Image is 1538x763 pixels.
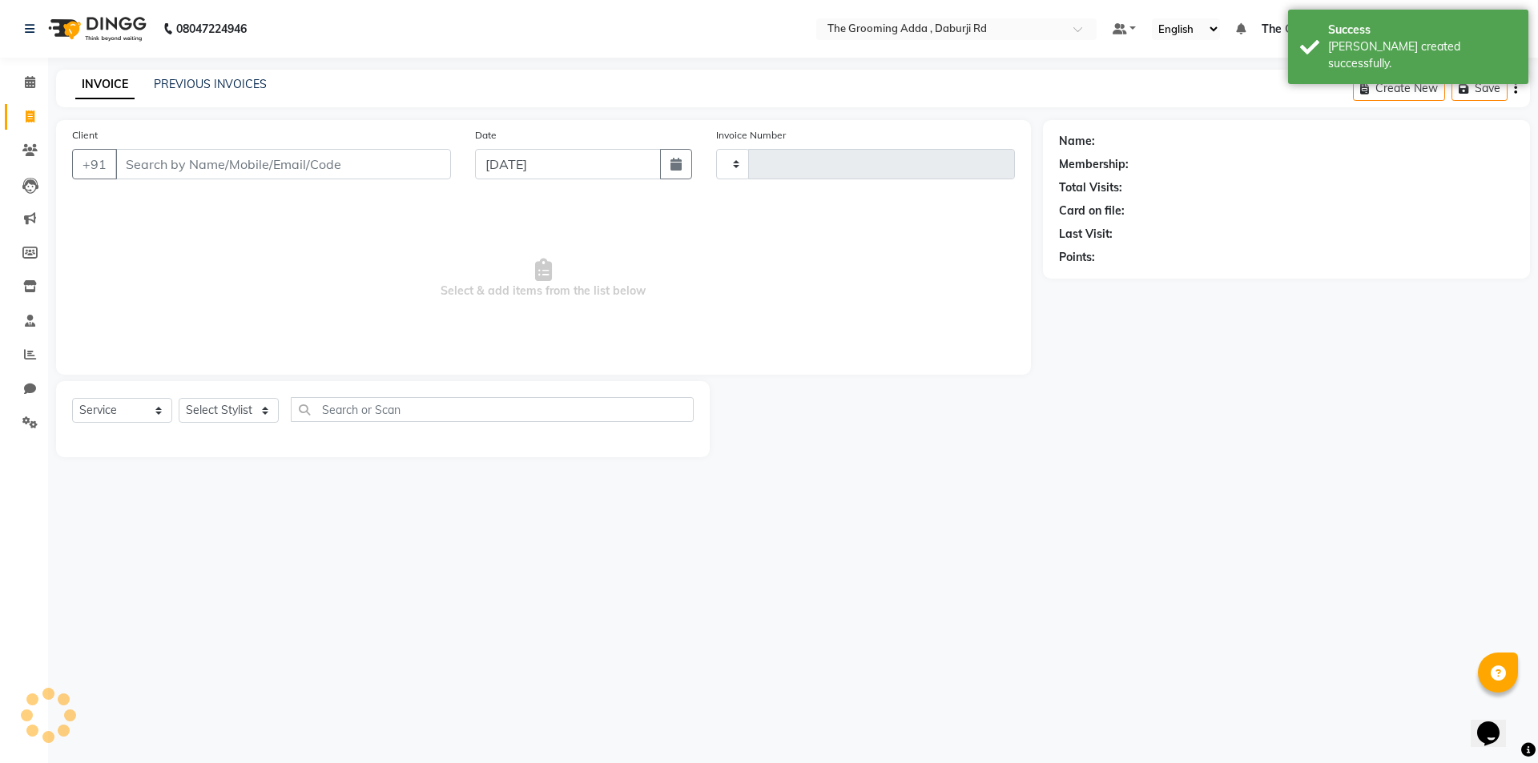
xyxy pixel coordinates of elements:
[475,128,497,143] label: Date
[72,149,117,179] button: +91
[176,6,247,51] b: 08047224946
[1262,21,1508,38] span: The Grooming [PERSON_NAME] Rd(Manager)
[72,199,1015,359] span: Select & add items from the list below
[716,128,786,143] label: Invoice Number
[1328,22,1516,38] div: Success
[1059,203,1125,219] div: Card on file:
[291,397,694,422] input: Search or Scan
[1059,179,1122,196] div: Total Visits:
[41,6,151,51] img: logo
[1353,76,1445,101] button: Create New
[1059,249,1095,266] div: Points:
[1328,38,1516,72] div: Bill created successfully.
[72,128,98,143] label: Client
[1059,133,1095,150] div: Name:
[115,149,451,179] input: Search by Name/Mobile/Email/Code
[1451,76,1508,101] button: Save
[1059,226,1113,243] div: Last Visit:
[154,77,267,91] a: PREVIOUS INVOICES
[1471,699,1522,747] iframe: chat widget
[75,70,135,99] a: INVOICE
[1059,156,1129,173] div: Membership:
